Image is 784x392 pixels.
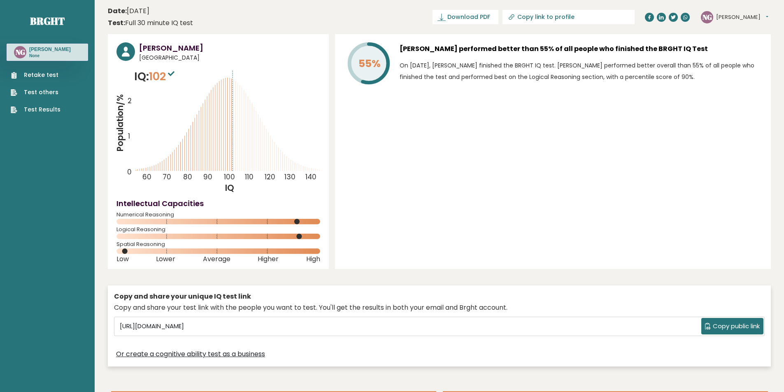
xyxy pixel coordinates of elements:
[183,172,192,182] tspan: 80
[114,94,126,152] tspan: Population/%
[224,172,235,182] tspan: 100
[400,42,762,56] h3: [PERSON_NAME] performed better than 55% of all people who finished the BRGHT IQ Test
[358,56,381,71] tspan: 55%
[108,6,127,16] b: Date:
[139,42,320,53] h3: [PERSON_NAME]
[11,71,60,79] a: Retake test
[447,13,490,21] span: Download PDF
[245,172,254,182] tspan: 110
[128,96,132,106] tspan: 2
[127,167,132,177] tspan: 0
[16,47,25,57] text: NG
[163,172,171,182] tspan: 70
[265,172,275,182] tspan: 120
[156,257,175,261] span: Lower
[128,131,130,141] tspan: 1
[108,18,193,28] div: Full 30 minute IQ test
[149,69,177,84] span: 102
[116,243,320,246] span: Spatial Reasoning
[29,46,71,53] h3: [PERSON_NAME]
[116,349,265,359] a: Or create a cognitive ability test as a business
[142,172,151,182] tspan: 60
[11,88,60,97] a: Test others
[258,257,279,261] span: Higher
[116,228,320,231] span: Logical Reasoning
[114,303,765,313] div: Copy and share your test link with the people you want to test. You'll get the results in both yo...
[134,68,177,85] p: IQ:
[114,292,765,302] div: Copy and share your unique IQ test link
[716,13,768,21] button: [PERSON_NAME]
[703,12,712,21] text: NG
[116,257,129,261] span: Low
[433,10,498,24] a: Download PDF
[701,318,763,334] button: Copy public link
[203,172,212,182] tspan: 90
[203,257,230,261] span: Average
[116,198,320,209] h4: Intellectual Capacities
[139,53,320,62] span: [GEOGRAPHIC_DATA]
[713,322,760,331] span: Copy public link
[29,53,71,59] p: None
[11,105,60,114] a: Test Results
[30,14,65,28] a: Brght
[108,18,125,28] b: Test:
[305,172,316,182] tspan: 140
[285,172,296,182] tspan: 130
[226,182,235,194] tspan: IQ
[306,257,320,261] span: High
[108,6,149,16] time: [DATE]
[400,60,762,83] p: On [DATE], [PERSON_NAME] finished the BRGHT IQ test. [PERSON_NAME] performed better overall than ...
[116,213,320,216] span: Numerical Reasoning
